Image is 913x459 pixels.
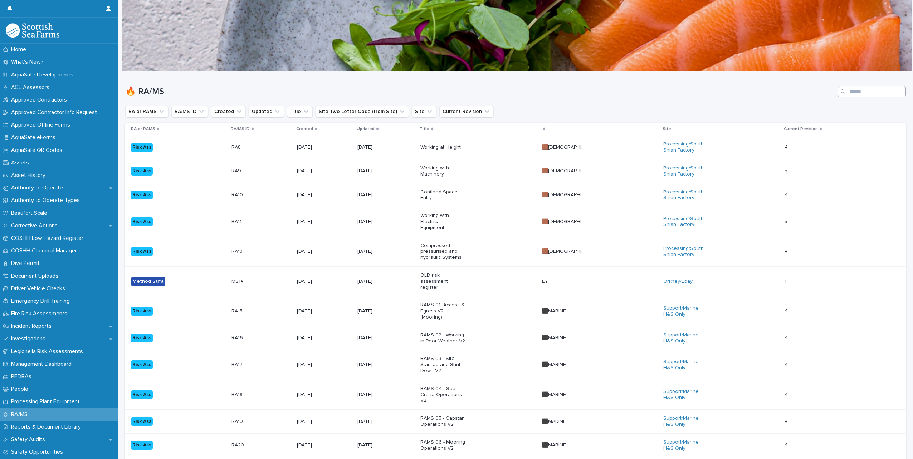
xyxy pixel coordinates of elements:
button: Created [211,106,246,117]
a: Support/Marine H&S Only [663,332,708,344]
button: Current Revision [439,106,494,117]
p: ⬛MARINE [542,334,567,341]
button: RA or RAMS [125,106,169,117]
p: [DATE] [297,419,342,425]
div: Risk Ass [131,247,153,256]
p: 1 [785,277,788,285]
p: [DATE] [297,442,342,448]
p: AquaSafe QR Codes [8,147,68,154]
p: Dive Permit [8,260,45,267]
p: 4 [785,247,789,255]
p: [DATE] [357,219,402,225]
p: Corrective Actions [8,222,63,229]
img: bPIBxiqnSb2ggTQWdOVV [6,23,59,38]
p: ⬛MARINE [542,441,567,448]
p: Confined Space Entry [420,189,465,201]
p: Legionella Risk Assessments [8,348,89,355]
p: Processing Plant Equipment [8,398,86,405]
div: Risk Ass [131,307,153,316]
tr: Risk AssRA16RA16 [DATE][DATE]RAMS 02 - Working in Poor Weather V2⬛MARINE⬛MARINE Support/Marine H&... [125,326,906,350]
p: Investigations [8,335,51,342]
p: RA13 [231,247,244,255]
p: Current Revision [784,125,818,133]
p: OLD risk assessment register [420,272,465,290]
div: Risk Ass [131,143,153,152]
p: AquaSafe Developments [8,71,79,78]
p: [DATE] [357,278,402,285]
p: Fire Risk Assessments [8,310,73,317]
a: Support/Marine H&S Only [663,415,708,428]
tr: Risk AssRA18RA18 [DATE][DATE]RAMS 04 - Sea Crane Operations V2⬛MARINE⬛MARINE Support/Marine H&S O... [125,380,906,409]
div: Risk Ass [131,441,153,450]
h1: 🔥 RA/MS [125,87,835,97]
div: Risk Ass [131,390,153,399]
p: What's New? [8,59,49,65]
p: 4 [785,143,789,150]
a: Orkney/Eday [663,278,693,285]
a: Processing/South Shian Factory [663,165,708,177]
p: Created [296,125,313,133]
p: [DATE] [357,419,402,425]
p: RAMS 01- Access & Egress V2 (Mooring) [420,302,465,320]
p: ⬛MARINE [542,360,567,368]
p: Authority to Operate [8,184,69,191]
p: 5 [785,217,789,225]
a: Support/Marine H&S Only [663,439,708,451]
p: [DATE] [357,248,402,255]
p: [DATE] [297,192,342,198]
p: Title [420,125,429,133]
p: Incident Reports [8,323,57,330]
tr: Risk AssRA15RA15 [DATE][DATE]RAMS 01- Access & Egress V2 (Mooring)⬛MARINE⬛MARINE Support/Marine H... [125,296,906,326]
p: EY [542,277,550,285]
div: Method Stmt [131,277,165,286]
div: Risk Ass [131,191,153,199]
p: RAMS 05 - Capstan Operations V2 [420,415,465,428]
p: RAMS 04 - Sea Crane Operations V2 [420,386,465,404]
p: Home [8,46,32,53]
p: RA16 [231,334,244,341]
button: Updated [249,106,284,117]
button: Title [287,106,313,117]
tr: Risk AssRA8RA8 [DATE][DATE]Working at Height🟫[DEMOGRAPHIC_DATA]🟫[DEMOGRAPHIC_DATA] Processing/Sou... [125,135,906,159]
p: Assets [8,159,35,166]
button: RA/MS ID [171,106,208,117]
p: RA10 [231,191,244,198]
p: Beaufort Scale [8,210,53,217]
p: ⬛MARINE [542,417,567,425]
p: RA9 [231,167,243,174]
p: 4 [785,417,789,425]
p: RAMS 03 - Site Start Up and Shut Down V2 [420,356,465,374]
p: Working with Machinery [420,165,465,177]
p: 4 [785,360,789,368]
button: Site [412,106,436,117]
p: RA18 [231,390,244,398]
p: [DATE] [357,308,402,314]
p: ACL Assessors [8,84,55,91]
p: [DATE] [357,144,402,150]
p: 4 [785,191,789,198]
a: Processing/South Shian Factory [663,141,708,153]
a: Processing/South Shian Factory [663,246,708,258]
p: 🟫[DEMOGRAPHIC_DATA] [542,217,588,225]
div: Search [838,86,906,97]
p: Approved Contractors [8,97,73,103]
p: RA20 [231,441,245,448]
p: Working at Height [420,144,465,150]
p: [DATE] [297,168,342,174]
p: Reports & Document Library [8,424,87,430]
p: [DATE] [357,192,402,198]
p: Safety Audits [8,436,51,443]
p: [DATE] [297,278,342,285]
p: 🟫[DEMOGRAPHIC_DATA] [542,191,588,198]
p: Approved Contractor Info Request [8,109,103,116]
a: Processing/South Shian Factory [663,216,708,228]
p: 4 [785,441,789,448]
a: Support/Marine H&S Only [663,389,708,401]
p: RA19 [231,417,244,425]
p: RAMS 02 - Working in Poor Weather V2 [420,332,465,344]
p: RA or RAMS [131,125,155,133]
p: COSHH Low Hazard Register [8,235,89,242]
p: [DATE] [297,392,342,398]
a: Support/Marine H&S Only [663,305,708,317]
p: RA17 [231,360,244,368]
